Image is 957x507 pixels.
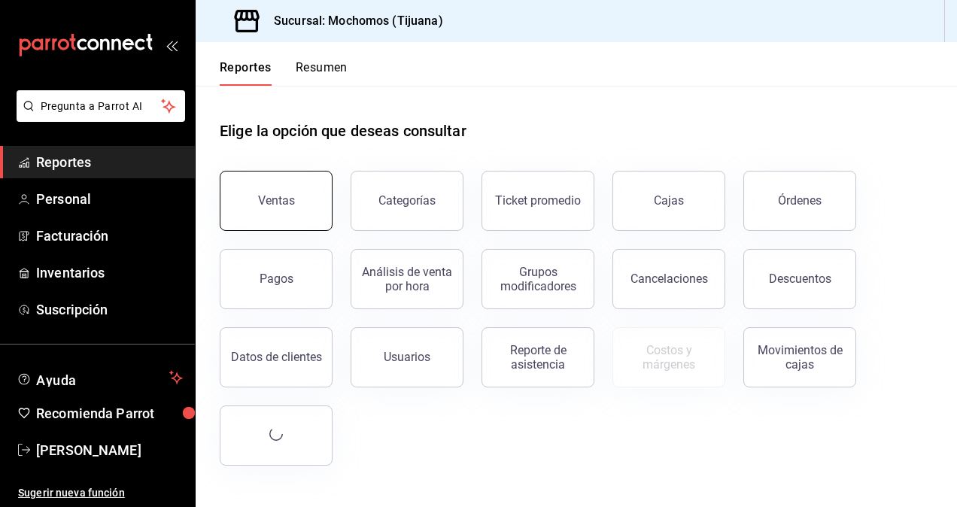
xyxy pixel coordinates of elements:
[260,272,293,286] div: Pagos
[262,12,443,30] h3: Sucursal: Mochomos (Tijuana)
[743,171,856,231] button: Órdenes
[166,39,178,51] button: open_drawer_menu
[743,249,856,309] button: Descuentos
[36,440,183,460] span: [PERSON_NAME]
[11,109,185,125] a: Pregunta a Parrot AI
[41,99,162,114] span: Pregunta a Parrot AI
[351,171,463,231] button: Categorías
[36,403,183,424] span: Recomienda Parrot
[18,485,183,501] span: Sugerir nueva función
[17,90,185,122] button: Pregunta a Parrot AI
[258,193,295,208] div: Ventas
[612,327,725,387] button: Contrata inventarios para ver este reporte
[654,193,684,208] div: Cajas
[220,120,466,142] h1: Elige la opción que deseas consultar
[351,249,463,309] button: Análisis de venta por hora
[495,193,581,208] div: Ticket promedio
[231,350,322,364] div: Datos de clientes
[384,350,430,364] div: Usuarios
[378,193,436,208] div: Categorías
[482,171,594,231] button: Ticket promedio
[36,299,183,320] span: Suscripción
[622,343,715,372] div: Costos y márgenes
[296,60,348,86] button: Resumen
[612,171,725,231] button: Cajas
[36,226,183,246] span: Facturación
[36,263,183,283] span: Inventarios
[351,327,463,387] button: Usuarios
[630,272,708,286] div: Cancelaciones
[36,369,163,387] span: Ayuda
[220,171,333,231] button: Ventas
[220,327,333,387] button: Datos de clientes
[753,343,846,372] div: Movimientos de cajas
[220,60,272,86] button: Reportes
[491,265,585,293] div: Grupos modificadores
[360,265,454,293] div: Análisis de venta por hora
[769,272,831,286] div: Descuentos
[743,327,856,387] button: Movimientos de cajas
[491,343,585,372] div: Reporte de asistencia
[778,193,822,208] div: Órdenes
[220,60,348,86] div: navigation tabs
[482,327,594,387] button: Reporte de asistencia
[482,249,594,309] button: Grupos modificadores
[220,249,333,309] button: Pagos
[36,152,183,172] span: Reportes
[36,189,183,209] span: Personal
[612,249,725,309] button: Cancelaciones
